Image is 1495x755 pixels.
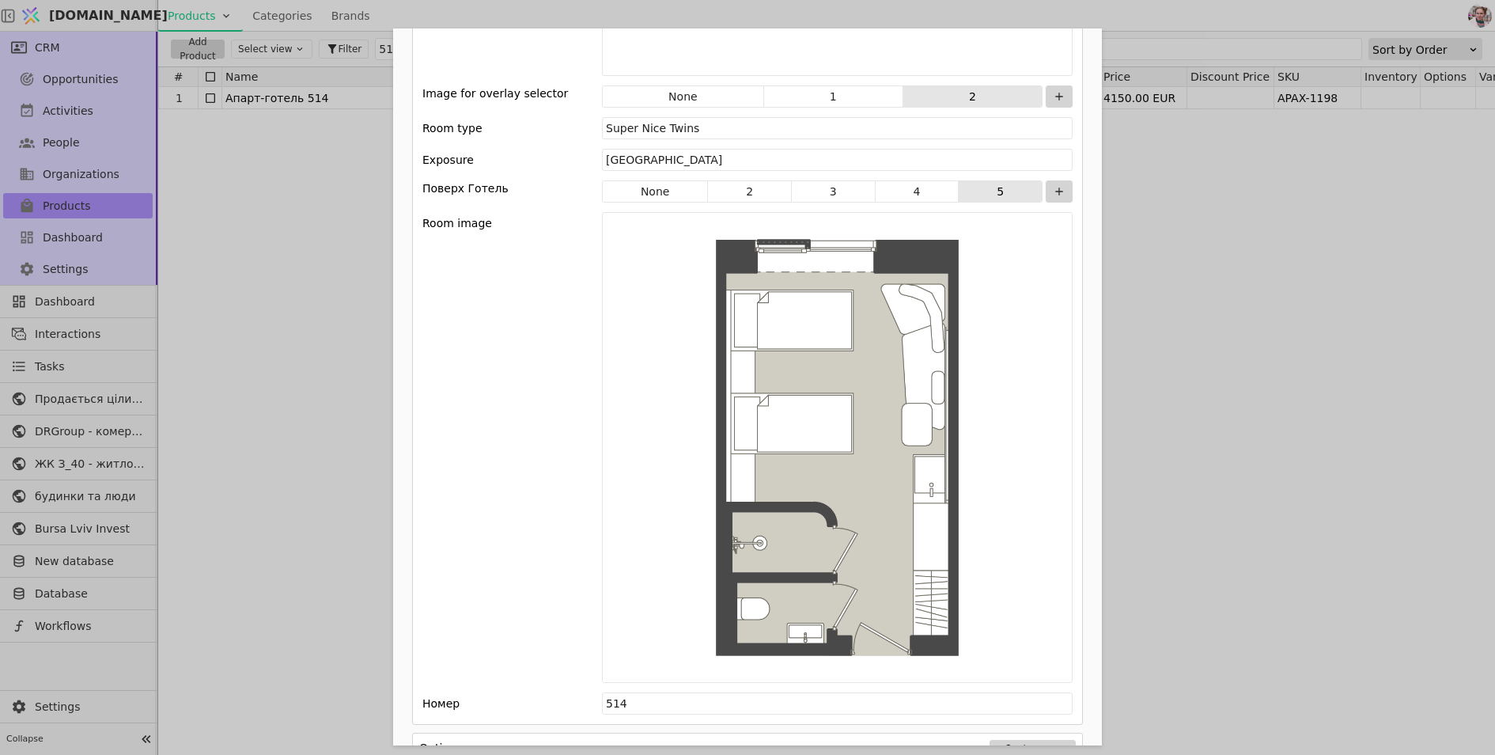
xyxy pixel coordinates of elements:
div: Image for overlay selector [422,85,602,108]
button: 2 [708,180,792,203]
img: 1713294528527-bursa-hotel-image-514.png [603,213,1072,682]
button: 1 [764,85,903,108]
div: Номер [422,692,460,715]
div: Room image [422,212,492,234]
div: Room type [422,117,483,139]
button: None [603,180,708,203]
div: Exposure [422,149,474,171]
div: Поверх Готель [422,180,602,203]
div: Add Opportunity [393,28,1102,746]
button: 5 [959,180,1042,203]
button: 4 [876,180,959,203]
button: 3 [792,180,876,203]
button: None [603,85,764,108]
button: 2 [903,85,1042,108]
